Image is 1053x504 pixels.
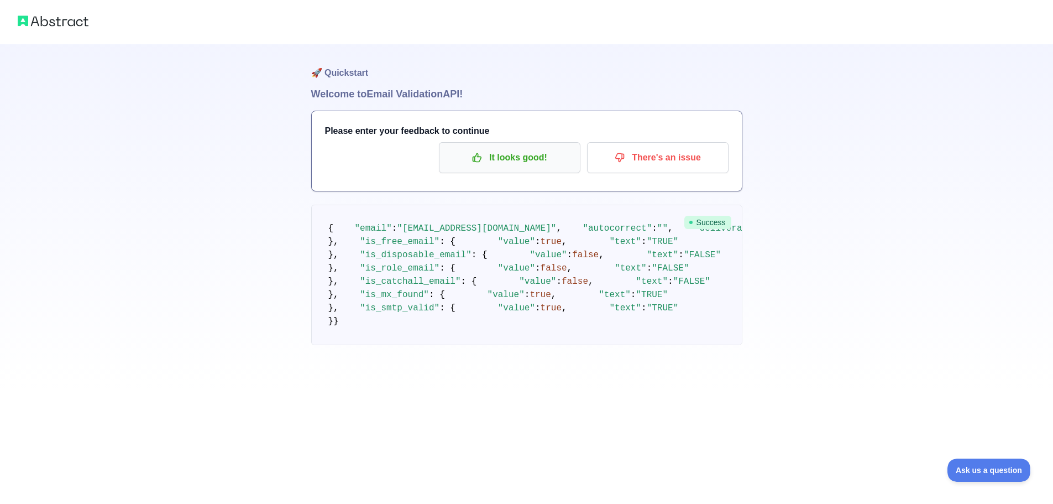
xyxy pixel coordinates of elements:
span: "is_role_email" [360,263,439,273]
span: "is_mx_found" [360,290,429,300]
span: : [641,303,647,313]
span: , [599,250,604,260]
span: , [551,290,557,300]
span: "text" [609,303,641,313]
span: : [525,290,530,300]
img: Abstract logo [18,13,88,29]
h3: Please enter your feedback to continue [325,124,729,138]
span: , [668,224,673,233]
span: : { [461,277,477,287]
span: , [588,277,594,287]
span: : [556,277,562,287]
span: : [631,290,636,300]
span: : [535,303,541,313]
span: "value" [498,237,535,247]
span: { [328,224,334,233]
span: , [562,303,567,313]
span: "FALSE" [673,277,710,287]
h1: 🚀 Quickstart [311,44,742,86]
span: "value" [488,290,525,300]
span: Success [684,216,731,229]
p: There's an issue [595,148,720,167]
span: : { [439,237,455,247]
span: "text" [615,263,647,273]
span: "[EMAIL_ADDRESS][DOMAIN_NAME]" [397,224,556,233]
span: : [647,263,652,273]
span: : [535,263,541,273]
span: : [641,237,647,247]
span: "is_catchall_email" [360,277,460,287]
span: , [556,224,562,233]
span: : [668,277,673,287]
span: "FALSE" [684,250,721,260]
span: : [678,250,684,260]
span: true [530,290,551,300]
span: "text" [609,237,641,247]
h1: Welcome to Email Validation API! [311,86,742,102]
span: "autocorrect" [583,224,652,233]
span: : { [429,290,445,300]
span: false [562,277,588,287]
span: : { [472,250,488,260]
span: false [541,263,567,273]
span: "value" [498,263,535,273]
span: "" [657,224,668,233]
span: : [392,224,397,233]
span: "is_smtp_valid" [360,303,439,313]
button: It looks good! [439,142,580,173]
span: "value" [519,277,556,287]
span: : { [439,303,455,313]
span: : [652,224,657,233]
p: It looks good! [447,148,572,167]
span: "text" [647,250,679,260]
span: "FALSE" [652,263,689,273]
span: false [572,250,599,260]
span: "TRUE" [636,290,668,300]
span: "value" [498,303,535,313]
span: "text" [636,277,668,287]
span: "value" [530,250,567,260]
span: "TRUE" [647,303,679,313]
span: , [567,263,573,273]
span: true [541,303,562,313]
span: : [535,237,541,247]
span: "is_disposable_email" [360,250,472,260]
span: "email" [355,224,392,233]
span: true [541,237,562,247]
span: : [567,250,573,260]
span: , [562,237,567,247]
span: "deliverability" [694,224,779,233]
span: "is_free_email" [360,237,439,247]
button: There's an issue [587,142,729,173]
iframe: Toggle Customer Support [947,459,1031,482]
span: "TRUE" [647,237,679,247]
span: : { [439,263,455,273]
span: "text" [599,290,631,300]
